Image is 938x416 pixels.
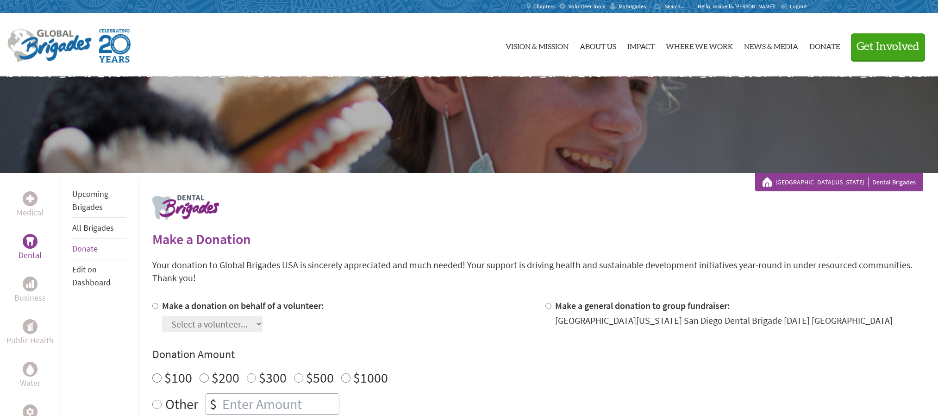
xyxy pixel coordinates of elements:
div: Business [23,277,38,291]
span: Logout [790,3,807,10]
span: Get Involved [857,41,919,52]
a: About Us [580,21,616,69]
label: $300 [259,369,287,386]
img: Global Brigades Celebrating 20 Years [99,29,131,63]
img: Global Brigades Logo [7,29,92,63]
div: Medical [23,191,38,206]
a: [GEOGRAPHIC_DATA][US_STATE] [775,177,869,187]
label: Other [165,393,198,415]
p: Hello, rosibella.[PERSON_NAME]! [698,3,780,10]
label: $500 [306,369,334,386]
span: Chapters [533,3,555,10]
span: Volunteer Tools [569,3,605,10]
img: Engineering [26,408,34,416]
p: Business [14,291,46,304]
img: Dental [26,237,34,246]
div: Water [23,362,38,377]
h2: Make a Donation [152,231,923,247]
label: $1000 [353,369,388,386]
span: MyBrigades [619,3,646,10]
input: Enter Amount [220,394,339,414]
div: Dental Brigades [763,177,916,187]
p: Dental [19,249,42,262]
a: Donate [72,243,98,254]
a: Donate [809,21,840,69]
a: Where We Work [666,21,733,69]
a: Impact [627,21,655,69]
a: BusinessBusiness [14,277,46,304]
a: DentalDental [19,234,42,262]
div: [GEOGRAPHIC_DATA][US_STATE] San Diego Dental Brigade [DATE] [GEOGRAPHIC_DATA] [555,314,893,327]
li: Donate [72,239,126,259]
a: Vision & Mission [506,21,569,69]
button: Get Involved [851,33,925,60]
a: Upcoming Brigades [72,189,108,212]
a: WaterWater [20,362,40,390]
input: Search... [665,3,691,10]
img: Public Health [26,322,34,331]
a: All Brigades [72,222,114,233]
img: logo-dental.png [152,195,219,220]
div: Dental [23,234,38,249]
label: Make a general donation to group fundraiser: [555,300,730,311]
li: Edit on Dashboard [72,259,126,293]
li: Upcoming Brigades [72,184,126,218]
h4: Donation Amount [152,347,923,362]
li: All Brigades [72,218,126,239]
img: Medical [26,195,34,202]
img: Business [26,280,34,288]
a: MedicalMedical [17,191,44,219]
a: Logout [780,3,807,10]
div: Public Health [23,319,38,334]
div: $ [206,394,220,414]
a: Edit on Dashboard [72,264,111,288]
p: Water [20,377,40,390]
label: $100 [164,369,192,386]
a: News & Media [744,21,798,69]
label: Make a donation on behalf of a volunteer: [162,300,324,311]
label: $200 [212,369,239,386]
p: Public Health [6,334,54,347]
a: Public HealthPublic Health [6,319,54,347]
img: Water [26,364,34,374]
p: Medical [17,206,44,219]
p: Your donation to Global Brigades USA is sincerely appreciated and much needed! Your support is dr... [152,258,923,284]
